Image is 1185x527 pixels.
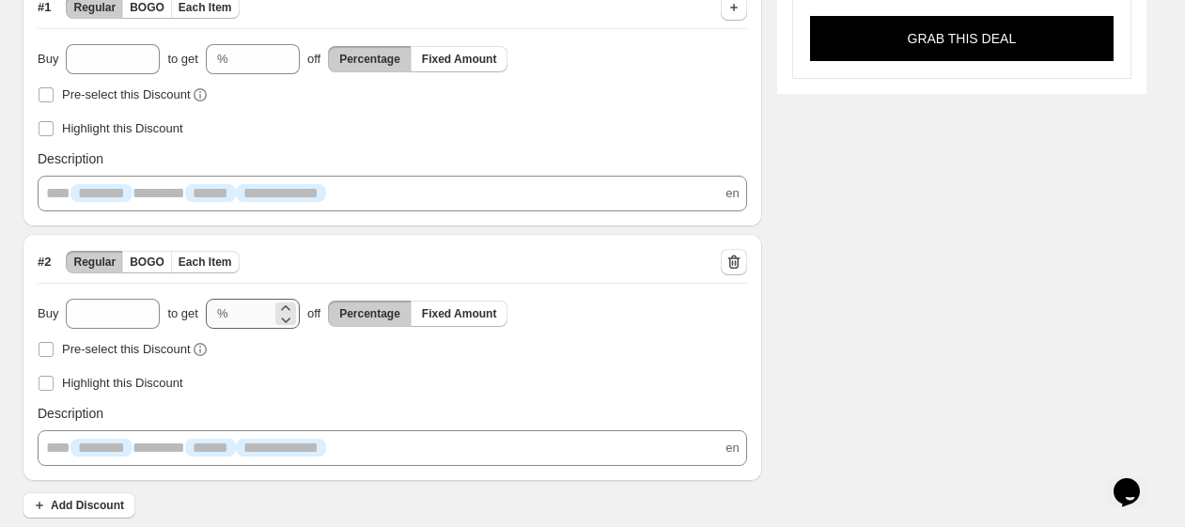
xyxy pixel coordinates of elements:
[62,376,183,390] span: Highlight this Discount
[38,304,58,323] span: Buy
[411,46,508,72] button: Fixed Amount
[328,46,412,72] button: Percentage
[62,342,191,356] span: Pre-select this Discount
[62,121,183,135] span: Highlight this Discount
[73,255,116,270] span: Regular
[62,87,191,101] span: Pre-select this Discount
[38,50,58,69] span: Buy
[307,304,320,323] span: off
[411,301,508,327] button: Fixed Amount
[1106,452,1166,508] iframe: chat widget
[167,304,198,323] span: to get
[339,52,400,67] span: Percentage
[422,52,497,67] span: Fixed Amount
[339,306,400,321] span: Percentage
[725,184,739,203] span: en
[38,149,103,168] span: Description
[810,16,1114,61] button: GRAB THIS DEAL
[171,251,240,273] button: Each Item
[66,251,123,273] button: Regular
[422,306,497,321] span: Fixed Amount
[38,404,103,423] span: Description
[725,439,739,457] span: en
[307,50,320,69] span: off
[130,255,164,270] span: BOGO
[38,253,51,271] span: # 2
[23,492,135,519] button: Add Discount
[217,304,228,323] div: %
[167,50,198,69] span: to get
[122,251,172,273] button: BOGO
[217,50,228,69] div: %
[328,301,412,327] button: Percentage
[51,498,124,513] span: Add Discount
[179,255,232,270] span: Each Item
